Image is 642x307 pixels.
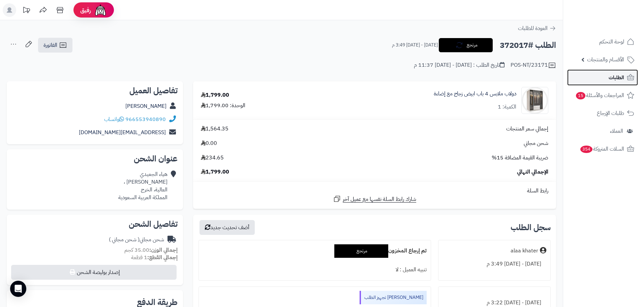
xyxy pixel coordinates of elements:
[567,123,638,139] a: العملاء
[149,246,178,254] strong: إجمالي الوزن:
[587,55,624,64] span: الأقسام والمنتجات
[201,154,224,162] span: 234.65
[580,144,624,154] span: السلات المتروكة
[201,168,229,176] span: 1,799.00
[517,168,548,176] span: الإجمالي النهائي
[360,291,427,304] div: [PERSON_NAME] تجهيز الطلب
[201,140,217,147] span: 0.00
[80,6,91,14] span: رفيق
[109,236,140,244] span: ( شحن مجاني )
[131,253,178,262] small: 1 قطعة
[597,109,624,118] span: طلبات الإرجاع
[109,236,164,244] div: شحن مجاني
[124,246,178,254] small: 35.00 كجم
[610,126,623,136] span: العملاء
[196,187,553,195] div: رابط السلة
[442,257,546,271] div: [DATE] - [DATE] 3:49 م
[434,90,516,98] a: دولاب ملابس 4 باب ابيض زجاج مع إضاءة
[125,102,166,110] a: [PERSON_NAME]
[333,195,416,203] a: شارك رابط السلة نفسها مع عميل آخر
[596,5,636,19] img: logo-2.png
[500,38,556,52] h2: الطلب #372017
[12,87,178,95] h2: تفاصيل العميل
[43,41,57,49] span: الفاتورة
[576,92,585,99] span: 15
[599,37,624,47] span: لوحة التحكم
[38,38,72,53] a: الفاتورة
[522,87,548,114] img: 1742133300-110103010020.1-90x90.jpg
[392,42,438,49] small: [DATE] - [DATE] 3:49 م
[125,115,166,123] a: 966553940890
[11,265,177,280] button: إصدار بوليصة الشحن
[12,220,178,228] h2: تفاصيل الشحن
[609,73,624,82] span: الطلبات
[118,171,167,201] div: هياء الجعيدي [PERSON_NAME] ، العالية، الخرج المملكة العربية السعودية
[200,220,255,235] button: أضف تحديث جديد
[506,125,548,133] span: إجمالي سعر المنتجات
[104,115,124,123] a: واتساب
[201,102,245,110] div: الوحدة: 1,799.00
[12,155,178,163] h2: عنوان الشحن
[567,69,638,86] a: الطلبات
[79,128,166,136] a: [EMAIL_ADDRESS][DOMAIN_NAME]
[511,223,551,232] h3: سجل الطلب
[201,125,228,133] span: 1,564.35
[567,34,638,50] a: لوحة التحكم
[575,91,624,100] span: المراجعات والأسئلة
[388,247,427,255] b: تم إرجاع المخزون
[343,195,416,203] span: شارك رابط السلة نفسها مع عميل آخر
[439,38,493,52] button: مرتجع
[511,61,556,69] div: POS-NT/23171
[567,87,638,103] a: المراجعات والأسئلة15
[498,103,516,111] div: الكمية: 1
[567,141,638,157] a: السلات المتروكة354
[567,105,638,121] a: طلبات الإرجاع
[511,247,538,255] div: alaa khater
[492,154,548,162] span: ضريبة القيمة المضافة 15%
[10,281,26,297] div: Open Intercom Messenger
[203,263,426,276] div: تنبيه العميل : لا
[334,244,388,258] div: مرتجع
[147,253,178,262] strong: إجمالي القطع:
[18,3,35,19] a: تحديثات المنصة
[518,24,548,32] span: العودة للطلبات
[580,145,593,153] span: 354
[94,3,107,17] img: ai-face.png
[201,91,229,99] div: 1,799.00
[137,298,178,306] h2: طريقة الدفع
[524,140,548,147] span: شحن مجاني
[518,24,556,32] a: العودة للطلبات
[414,61,505,69] div: تاريخ الطلب : [DATE] - [DATE] 11:37 م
